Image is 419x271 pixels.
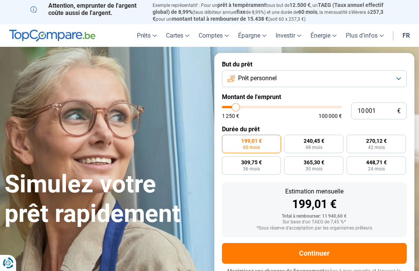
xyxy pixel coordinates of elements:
span: 240,45 € [304,138,324,144]
div: 199,01 € [228,198,401,210]
img: TopCompare [9,30,95,42]
p: Exemple représentatif : Pour un tous but de , un (taux débiteur annuel de 8,99%) et une durée de ... [153,2,389,22]
span: 199,01 € [241,138,262,144]
label: Durée du prêt [222,126,407,133]
div: Total à rembourser: 11 940,60 € [228,214,401,219]
a: Énergie [306,24,341,47]
span: 24 mois [368,167,385,171]
span: 30 mois [306,167,322,171]
label: But du prêt [222,61,407,68]
span: fixe [237,9,246,15]
a: Épargne [233,24,271,47]
span: 60 mois [298,9,317,15]
span: 448,71 € [366,160,387,165]
span: 365,30 € [304,160,324,165]
a: Prêts [132,24,161,47]
span: 42 mois [368,145,385,150]
span: TAEG (Taux annuel effectif global) de 8,99% [153,2,383,15]
span: prêt à tempérament [217,2,266,8]
a: fr [398,24,414,47]
span: 270,12 € [366,138,387,144]
span: 1 250 € [222,113,239,119]
span: 100 000 € [319,113,342,119]
div: Sur base d'un TAEG de 7,45 %* [228,220,401,225]
span: 48 mois [306,145,322,150]
h1: Simulez votre prêt rapidement [5,170,205,229]
a: Investir [271,24,306,47]
span: montant total à rembourser de 15.438 € [172,16,268,22]
div: *Sous réserve d'acceptation par les organismes prêteurs [228,226,401,231]
a: Plus d'infos [341,24,388,47]
button: Prêt personnel [222,70,407,87]
button: Continuer [222,243,407,264]
span: 257,3 € [153,9,383,22]
span: 309,75 € [241,160,262,165]
span: 36 mois [243,167,260,171]
span: 60 mois [243,145,260,150]
label: Montant de l'emprunt [222,93,407,101]
span: 12.500 € [289,2,311,8]
div: Estimation mensuelle [228,188,401,195]
a: Cartes [161,24,194,47]
span: € [397,108,401,114]
p: Attention, emprunter de l'argent coûte aussi de l'argent. [30,2,144,17]
a: Comptes [194,24,233,47]
span: Prêt personnel [238,74,277,83]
